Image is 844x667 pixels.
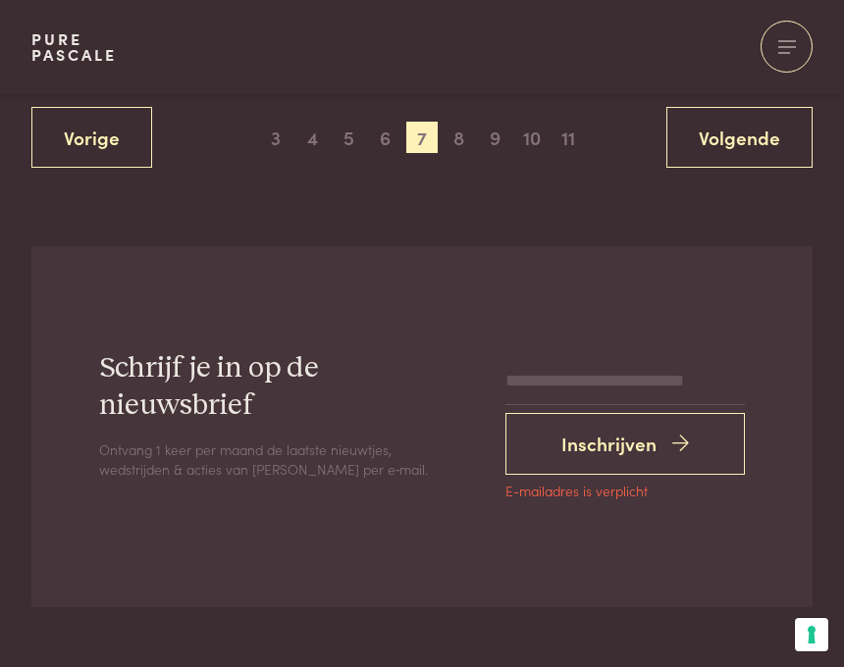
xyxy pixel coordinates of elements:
span: 11 [553,122,584,153]
button: Inschrijven [505,413,745,475]
span: 8 [443,122,474,153]
span: 5 [334,122,365,153]
span: 4 [297,122,329,153]
h2: Schrijf je in op de nieuwsbrief [99,350,474,423]
span: 9 [479,122,510,153]
span: 3 [260,122,291,153]
a: Volgende [666,107,813,169]
span: 10 [516,122,548,153]
a: PurePascale [31,31,117,63]
span: E-mailadres is verplicht [505,485,648,498]
span: 7 [406,122,438,153]
a: Vorige [31,107,152,169]
button: Uw voorkeuren voor toestemming voor trackingtechnologieën [795,618,828,651]
span: 6 [370,122,401,153]
p: Ontvang 1 keer per maand de laatste nieuwtjes, wedstrijden & acties van [PERSON_NAME] per e‑mail. [99,439,433,480]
